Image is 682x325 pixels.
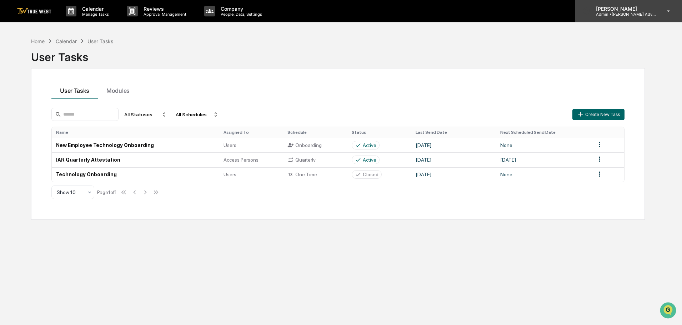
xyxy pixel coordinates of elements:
[347,127,411,138] th: Status
[59,97,62,103] span: •
[4,143,49,156] a: 🖐️Preclearance
[572,109,625,120] button: Create New Task
[32,62,98,67] div: We're available if you need us!
[138,6,190,12] p: Reviews
[31,45,645,64] div: User Tasks
[224,172,236,177] span: Users
[363,172,378,177] div: Closed
[98,80,138,99] button: Modules
[138,12,190,17] p: Approval Management
[287,157,343,163] div: Quarterly
[59,146,89,153] span: Attestations
[7,55,20,67] img: 1746055101610-c473b297-6a78-478c-a979-82029cc54cd1
[173,109,221,120] div: All Schedules
[411,127,496,138] th: Last Send Date
[14,146,46,153] span: Preclearance
[496,167,591,182] td: None
[283,127,347,138] th: Schedule
[31,38,45,44] div: Home
[7,160,13,166] div: 🔎
[411,138,496,152] td: [DATE]
[496,138,591,152] td: None
[76,12,112,17] p: Manage Tasks
[97,189,117,195] div: Page 1 of 1
[590,12,657,17] p: Admin • [PERSON_NAME] Advisory Group
[287,171,343,178] div: One Time
[87,38,113,44] div: User Tasks
[224,142,236,148] span: Users
[52,147,57,152] div: 🗄️
[63,97,78,103] span: [DATE]
[17,8,51,15] img: logo
[224,157,259,163] span: Access Persons
[52,127,219,138] th: Name
[215,6,266,12] p: Company
[215,12,266,17] p: People, Data, Settings
[496,127,591,138] th: Next Scheduled Send Date
[121,109,170,120] div: All Statuses
[287,142,343,148] div: Onboarding
[52,152,219,167] td: IAR Quarterly Attestation
[71,177,86,182] span: Pylon
[56,38,77,44] div: Calendar
[4,157,48,169] a: 🔎Data Lookup
[590,6,657,12] p: [PERSON_NAME]
[50,177,86,182] a: Powered byPylon
[52,138,219,152] td: New Employee Technology Onboarding
[52,167,219,182] td: Technology Onboarding
[7,15,130,26] p: How can we help?
[22,97,58,103] span: [PERSON_NAME]
[7,110,19,121] img: Tammy Steffen
[219,127,283,138] th: Assigned To
[111,78,130,86] button: See all
[121,57,130,65] button: Start new chat
[7,147,13,152] div: 🖐️
[15,55,28,67] img: 8933085812038_c878075ebb4cc5468115_72.jpg
[363,142,376,148] div: Active
[14,159,45,167] span: Data Lookup
[51,80,98,99] button: User Tasks
[7,90,19,102] img: Tammy Steffen
[363,157,376,163] div: Active
[496,152,591,167] td: [DATE]
[659,301,678,321] iframe: Open customer support
[49,143,91,156] a: 🗄️Attestations
[7,79,48,85] div: Past conversations
[411,152,496,167] td: [DATE]
[59,116,62,122] span: •
[76,6,112,12] p: Calendar
[22,116,58,122] span: [PERSON_NAME]
[32,55,117,62] div: Start new chat
[411,167,496,182] td: [DATE]
[63,116,78,122] span: [DATE]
